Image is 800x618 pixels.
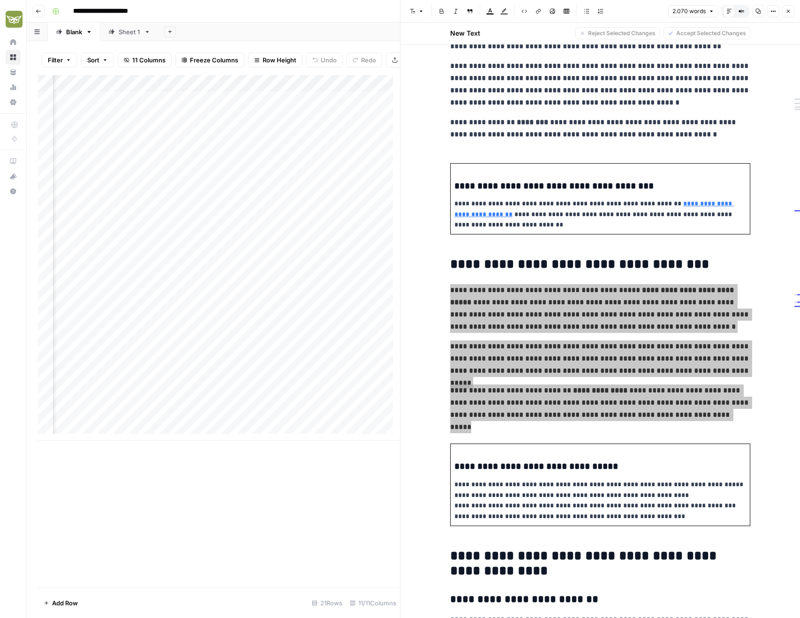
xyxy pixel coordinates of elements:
button: Add Row [38,595,83,610]
button: Row Height [248,53,302,68]
a: Usage [6,80,21,95]
a: Blank [48,23,100,41]
span: Add Row [52,598,78,608]
button: Help + Support [6,184,21,199]
span: Undo [321,55,337,65]
button: What's new? [6,169,21,184]
div: What's new? [6,169,20,183]
a: Your Data [6,65,21,80]
img: Evergreen Media Logo [6,11,23,28]
button: 11 Columns [118,53,172,68]
button: Redo [347,53,382,68]
button: Accept Selected Changes [664,27,750,39]
h2: New Text [450,29,480,38]
a: Browse [6,50,21,65]
button: Reject Selected Changes [575,27,660,39]
button: Sort [81,53,114,68]
span: Accept Selected Changes [676,29,746,38]
span: Row Height [263,55,296,65]
button: Workspace: Evergreen Media [6,8,21,31]
button: Filter [42,53,77,68]
button: Freeze Columns [175,53,244,68]
button: Undo [306,53,343,68]
span: Redo [361,55,376,65]
a: Home [6,35,21,50]
span: 2.070 words [672,7,706,15]
span: Reject Selected Changes [588,29,656,38]
span: Sort [87,55,99,65]
div: 11/11 Columns [346,595,400,610]
span: 11 Columns [132,55,166,65]
a: AirOps Academy [6,154,21,169]
span: Freeze Columns [190,55,238,65]
div: 21 Rows [308,595,346,610]
a: Sheet 1 [100,23,158,41]
button: 2.070 words [668,5,718,17]
span: Filter [48,55,63,65]
div: Sheet 1 [119,27,140,37]
div: Blank [66,27,82,37]
a: Settings [6,95,21,110]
